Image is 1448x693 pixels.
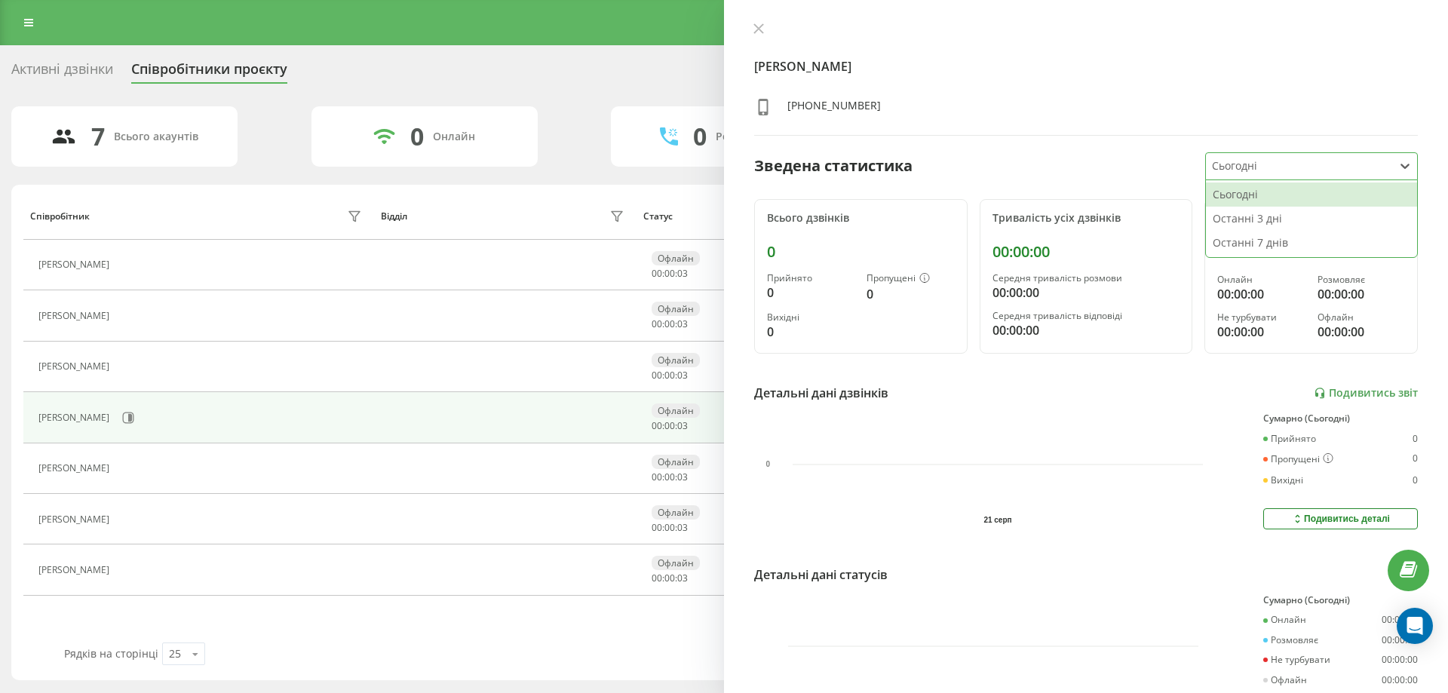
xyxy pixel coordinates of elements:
div: 00:00:00 [1382,615,1418,625]
div: [PERSON_NAME] [38,361,113,372]
div: [PERSON_NAME] [38,311,113,321]
div: Офлайн [652,505,700,520]
div: 00:00:00 [1217,323,1305,341]
div: Співробітники проєкту [131,61,287,84]
div: Open Intercom Messenger [1397,608,1433,644]
div: 00:00:00 [1318,285,1405,303]
div: 7 [91,122,105,151]
div: Офлайн [652,302,700,316]
div: : : [652,319,688,330]
button: Подивитись деталі [1263,508,1418,529]
div: Офлайн [652,556,700,570]
span: 00 [664,317,675,330]
div: Прийнято [1263,434,1316,444]
h4: [PERSON_NAME] [754,57,1418,75]
div: Пропущені [1263,453,1333,465]
div: : : [652,421,688,431]
div: Тривалість усіх дзвінків [992,212,1180,225]
div: Співробітник [30,211,90,222]
a: Подивитись звіт [1314,387,1418,400]
div: [PERSON_NAME] [38,463,113,474]
div: Сумарно (Сьогодні) [1263,595,1418,606]
div: 0 [867,285,954,303]
div: Офлайн [1318,312,1405,323]
span: 00 [664,369,675,382]
div: 00:00:00 [1318,323,1405,341]
div: [PERSON_NAME] [38,412,113,423]
div: Детальні дані статусів [754,566,888,584]
div: [PERSON_NAME] [38,565,113,575]
div: Останні 3 дні [1206,207,1417,231]
span: 00 [652,267,662,280]
div: Всього акаунтів [114,130,198,143]
div: 25 [169,646,181,661]
span: 03 [677,521,688,534]
div: Онлайн [1263,615,1306,625]
div: : : [652,523,688,533]
span: 00 [664,267,675,280]
div: Активні дзвінки [11,61,113,84]
div: Не турбувати [1217,312,1305,323]
div: Розмовляє [1318,274,1405,285]
div: Сьогодні [1206,182,1417,207]
div: Подивитись деталі [1291,513,1390,525]
span: 00 [664,419,675,432]
div: Пропущені [867,273,954,285]
div: : : [652,268,688,279]
div: Останні 7 днів [1206,231,1417,255]
div: 00:00:00 [992,284,1180,302]
div: Сумарно (Сьогодні) [1263,413,1418,424]
div: Статус [643,211,673,222]
div: 0 [767,284,854,302]
span: 00 [664,572,675,584]
div: Офлайн [652,403,700,418]
div: 00:00:00 [1217,285,1305,303]
span: 03 [677,369,688,382]
div: Середня тривалість розмови [992,273,1180,284]
div: 0 [767,243,955,261]
span: 03 [677,471,688,483]
div: Відділ [381,211,407,222]
span: 00 [652,521,662,534]
div: [PERSON_NAME] [38,259,113,270]
span: 03 [677,317,688,330]
span: 03 [677,572,688,584]
text: 21 серп [983,516,1011,524]
div: Офлайн [652,455,700,469]
div: : : [652,573,688,584]
span: 00 [664,471,675,483]
div: Зведена статистика [754,155,913,177]
span: 00 [652,317,662,330]
div: Не турбувати [1263,655,1330,665]
span: 00 [664,521,675,534]
span: 00 [652,471,662,483]
div: 0 [693,122,707,151]
span: 00 [652,369,662,382]
div: 0 [1413,453,1418,465]
div: : : [652,472,688,483]
div: Офлайн [652,353,700,367]
div: 00:00:00 [1382,635,1418,645]
text: 0 [765,461,770,469]
div: Прийнято [767,273,854,284]
div: 0 [1413,475,1418,486]
div: 0 [767,323,854,341]
div: : : [652,370,688,381]
div: Розмовляють [716,130,789,143]
div: Вихідні [1263,475,1303,486]
div: [PERSON_NAME] [38,514,113,525]
div: Онлайн [1217,274,1305,285]
div: Офлайн [652,251,700,265]
div: Всього дзвінків [767,212,955,225]
div: Середня тривалість відповіді [992,311,1180,321]
div: 00:00:00 [1382,655,1418,665]
span: 03 [677,267,688,280]
div: 0 [410,122,424,151]
div: Детальні дані дзвінків [754,384,888,402]
span: Рядків на сторінці [64,646,158,661]
span: 00 [652,572,662,584]
span: 00 [652,419,662,432]
div: Онлайн [433,130,475,143]
div: 0 [1413,434,1418,444]
div: 00:00:00 [1382,675,1418,685]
